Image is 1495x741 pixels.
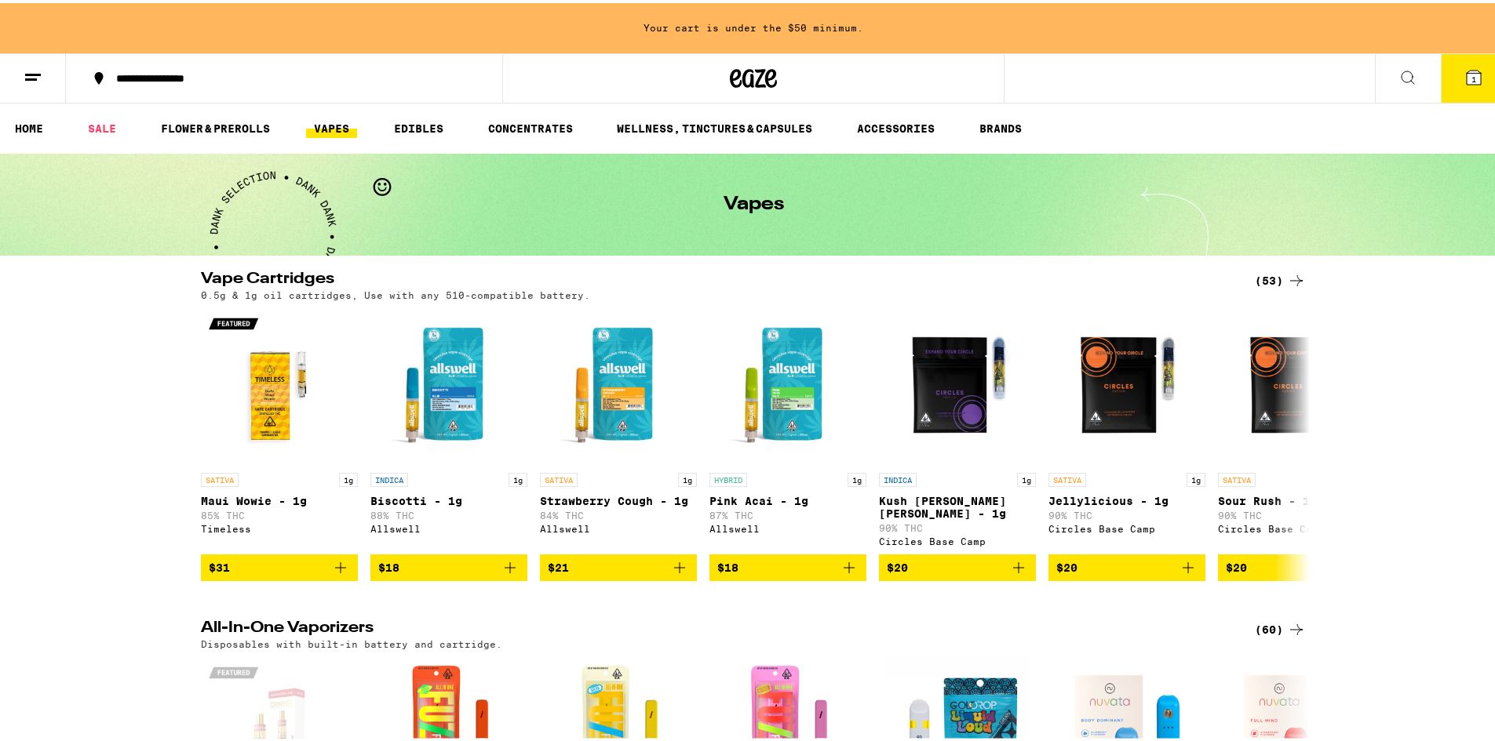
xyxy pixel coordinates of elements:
[370,551,527,578] button: Add to bag
[609,116,820,135] a: WELLNESS, TINCTURES & CAPSULES
[1218,507,1375,518] p: 90% THC
[201,470,239,484] p: SATIVA
[879,551,1036,578] button: Add to bag
[1187,470,1205,484] p: 1g
[1048,305,1205,462] img: Circles Base Camp - Jellylicious - 1g
[209,558,230,571] span: $31
[201,492,358,504] p: Maui Wowie - 1g
[1218,470,1256,484] p: SATIVA
[709,470,747,484] p: HYBRID
[370,470,408,484] p: INDICA
[201,305,358,551] a: Open page for Maui Wowie - 1g from Timeless
[1017,470,1036,484] p: 1g
[709,305,866,462] img: Allswell - Pink Acai - 1g
[370,507,527,518] p: 88% THC
[480,116,581,135] a: CONCENTRATES
[1226,558,1247,571] span: $20
[972,116,1030,135] button: BRANDS
[879,305,1036,551] a: Open page for Kush Berry Bliss - 1g from Circles Base Camp
[153,116,278,135] a: FLOWER & PREROLLS
[386,116,451,135] a: EDIBLES
[1255,268,1306,287] a: (53)
[370,492,527,504] p: Biscotti - 1g
[1218,305,1375,462] img: Circles Base Camp - Sour Rush - 1g
[879,520,1036,530] p: 90% THC
[540,470,578,484] p: SATIVA
[540,507,697,518] p: 84% THC
[201,521,358,531] div: Timeless
[1255,617,1306,636] a: (60)
[540,521,697,531] div: Allswell
[80,116,124,135] a: SALE
[1048,507,1205,518] p: 90% THC
[540,305,697,462] img: Allswell - Strawberry Cough - 1g
[201,636,502,646] p: Disposables with built-in battery and cartridge.
[370,521,527,531] div: Allswell
[678,470,697,484] p: 1g
[35,11,67,25] span: Help
[879,533,1036,543] div: Circles Base Camp
[540,492,697,504] p: Strawberry Cough - 1g
[201,507,358,518] p: 85% THC
[1048,470,1086,484] p: SATIVA
[306,116,357,135] a: VAPES
[509,470,527,484] p: 1g
[709,305,866,551] a: Open page for Pink Acai - 1g from Allswell
[709,521,866,531] div: Allswell
[1,1,857,114] button: Redirect to URL
[709,507,866,518] p: 87% THC
[1048,521,1205,531] div: Circles Base Camp
[548,558,569,571] span: $21
[378,558,399,571] span: $18
[1048,492,1205,504] p: Jellylicious - 1g
[201,305,358,462] img: Timeless - Maui Wowie - 1g
[848,470,866,484] p: 1g
[709,492,866,504] p: Pink Acai - 1g
[201,617,1229,636] h2: All-In-One Vaporizers
[540,551,697,578] button: Add to bag
[370,305,527,551] a: Open page for Biscotti - 1g from Allswell
[1048,551,1205,578] button: Add to bag
[201,551,358,578] button: Add to bag
[1218,521,1375,531] div: Circles Base Camp
[339,470,358,484] p: 1g
[849,116,943,135] a: ACCESSORIES
[201,287,590,297] p: 0.5g & 1g oil cartridges, Use with any 510-compatible battery.
[1056,558,1077,571] span: $20
[879,470,917,484] p: INDICA
[201,268,1229,287] h2: Vape Cartridges
[887,558,908,571] span: $20
[1471,71,1476,81] span: 1
[1218,305,1375,551] a: Open page for Sour Rush - 1g from Circles Base Camp
[879,492,1036,517] p: Kush [PERSON_NAME] [PERSON_NAME] - 1g
[1048,305,1205,551] a: Open page for Jellylicious - 1g from Circles Base Camp
[717,558,738,571] span: $18
[879,305,1036,462] img: Circles Base Camp - Kush Berry Bliss - 1g
[540,305,697,551] a: Open page for Strawberry Cough - 1g from Allswell
[1218,551,1375,578] button: Add to bag
[1218,492,1375,504] p: Sour Rush - 1g
[7,116,51,135] a: HOME
[370,305,527,462] img: Allswell - Biscotti - 1g
[724,192,784,211] h1: Vapes
[709,551,866,578] button: Add to bag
